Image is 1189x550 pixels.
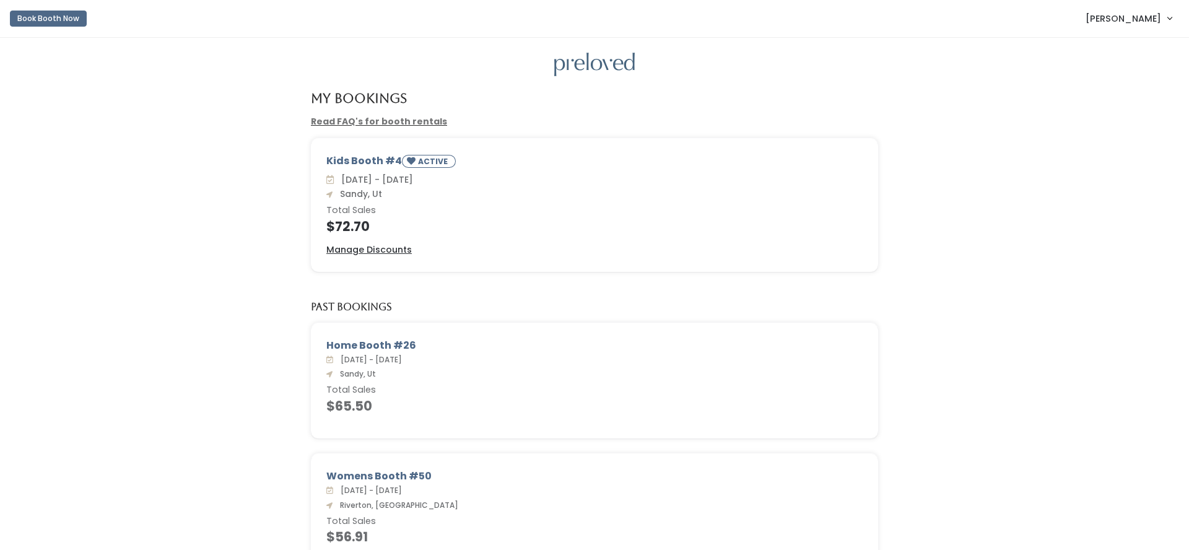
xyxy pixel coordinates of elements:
button: Book Booth Now [10,11,87,27]
span: [DATE] - [DATE] [336,173,413,186]
a: Book Booth Now [10,5,87,32]
span: Sandy, Ut [335,188,382,200]
div: Kids Booth #4 [326,154,863,173]
h6: Total Sales [326,385,863,395]
a: Read FAQ's for booth rentals [311,115,447,128]
span: [PERSON_NAME] [1086,12,1161,25]
div: Home Booth #26 [326,338,863,353]
h5: Past Bookings [311,302,392,313]
h4: $72.70 [326,219,863,234]
img: preloved logo [554,53,635,77]
h4: $56.91 [326,530,863,544]
h6: Total Sales [326,206,863,216]
h4: My Bookings [311,91,407,105]
span: Riverton, [GEOGRAPHIC_DATA] [335,500,458,510]
span: Sandy, Ut [335,369,376,379]
span: [DATE] - [DATE] [336,354,402,365]
h4: $65.50 [326,399,863,413]
div: Womens Booth #50 [326,469,863,484]
a: [PERSON_NAME] [1073,5,1184,32]
h6: Total Sales [326,517,863,526]
a: Manage Discounts [326,243,412,256]
small: ACTIVE [418,156,450,167]
span: [DATE] - [DATE] [336,485,402,495]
